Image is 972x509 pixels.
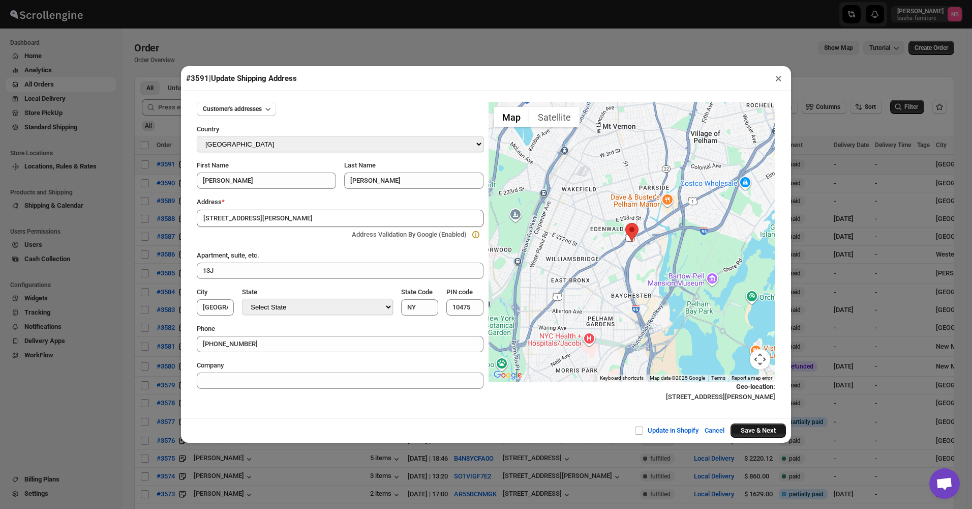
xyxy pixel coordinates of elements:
[197,251,259,259] span: Apartment, suite, etc.
[446,288,473,296] span: PIN code
[711,375,725,381] a: Terms (opens in new tab)
[197,124,483,136] div: Country
[736,383,775,390] b: Geo-location :
[344,161,376,169] span: Last Name
[750,349,770,370] button: Map camera controls
[197,210,483,227] input: Enter a address
[197,288,207,296] span: City
[929,468,960,499] div: Open chat
[731,423,786,438] button: Save & Next
[242,287,392,299] div: State
[628,420,705,441] button: Update in Shopify
[732,375,772,381] a: Report a map error
[650,375,705,381] span: Map data ©2025 Google
[197,197,483,207] div: Address
[600,375,644,382] button: Keyboard shortcuts
[352,231,467,238] span: Address Validation By Google (Enabled)
[771,71,786,86] button: ×
[494,107,529,127] button: Show street map
[186,74,297,83] span: #3591 | Update Shipping Address
[197,325,215,332] span: Phone
[401,288,433,296] span: State Code
[203,105,262,113] span: Customer's addresses
[197,102,276,116] button: Customer's addresses
[491,369,525,382] a: Open this area in Google Maps (opens a new window)
[197,161,229,169] span: First Name
[197,361,224,369] span: Company
[648,427,698,434] span: Update in Shopify
[529,107,580,127] button: Show satellite imagery
[489,382,775,402] div: [STREET_ADDRESS][PERSON_NAME]
[698,420,731,441] button: Cancel
[491,369,525,382] img: Google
